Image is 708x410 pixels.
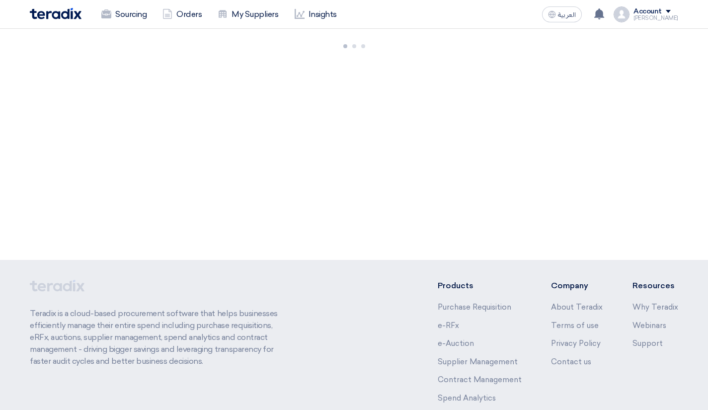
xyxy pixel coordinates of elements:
[155,3,210,25] a: Orders
[614,6,629,22] img: profile_test.png
[632,339,663,348] a: Support
[210,3,286,25] a: My Suppliers
[633,15,678,21] div: [PERSON_NAME]
[30,8,81,19] img: Teradix logo
[551,321,599,330] a: Terms of use
[438,394,496,403] a: Spend Analytics
[551,303,603,312] a: About Teradix
[438,280,522,292] li: Products
[633,7,662,16] div: Account
[438,303,511,312] a: Purchase Requisition
[551,357,591,366] a: Contact us
[551,280,603,292] li: Company
[542,6,582,22] button: العربية
[438,339,474,348] a: e-Auction
[632,303,678,312] a: Why Teradix
[438,357,518,366] a: Supplier Management
[438,375,522,384] a: Contract Management
[632,280,678,292] li: Resources
[558,11,576,18] span: العربية
[551,339,601,348] a: Privacy Policy
[93,3,155,25] a: Sourcing
[30,308,289,367] p: Teradix is a cloud-based procurement software that helps businesses efficiently manage their enti...
[287,3,345,25] a: Insights
[632,321,666,330] a: Webinars
[438,321,459,330] a: e-RFx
